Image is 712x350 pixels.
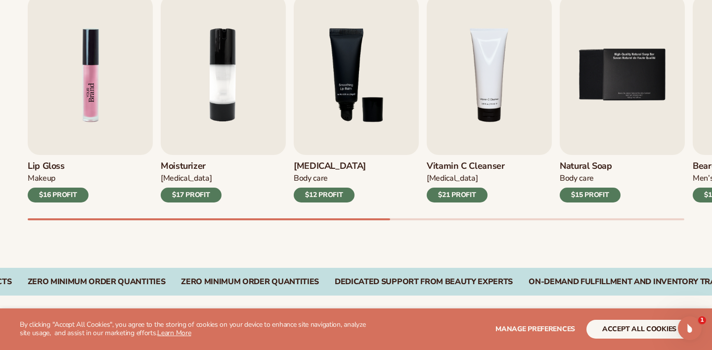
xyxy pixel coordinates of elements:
[181,277,319,287] div: Zero Minimum Order QuantitieS
[28,277,166,287] div: Zero Minimum Order QuantitieS
[495,324,575,334] span: Manage preferences
[427,161,505,172] h3: Vitamin C Cleanser
[294,188,355,202] div: $12 PROFIT
[698,316,706,324] span: 1
[560,188,621,202] div: $15 PROFIT
[28,173,89,184] div: Makeup
[427,188,488,202] div: $21 PROFIT
[678,316,702,340] iframe: Intercom live chat
[560,173,621,184] div: Body Care
[560,161,621,172] h3: Natural Soap
[161,161,222,172] h3: Moisturizer
[28,188,89,202] div: $16 PROFIT
[495,320,575,339] button: Manage preferences
[161,188,222,202] div: $17 PROFIT
[294,173,366,184] div: Body Care
[335,277,513,287] div: Dedicated Support From Beauty Experts
[427,173,505,184] div: [MEDICAL_DATA]
[157,328,191,338] a: Learn More
[161,173,222,184] div: [MEDICAL_DATA]
[294,161,366,172] h3: [MEDICAL_DATA]
[586,320,692,339] button: accept all cookies
[20,321,372,338] p: By clicking "Accept All Cookies", you agree to the storing of cookies on your device to enhance s...
[28,161,89,172] h3: Lip Gloss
